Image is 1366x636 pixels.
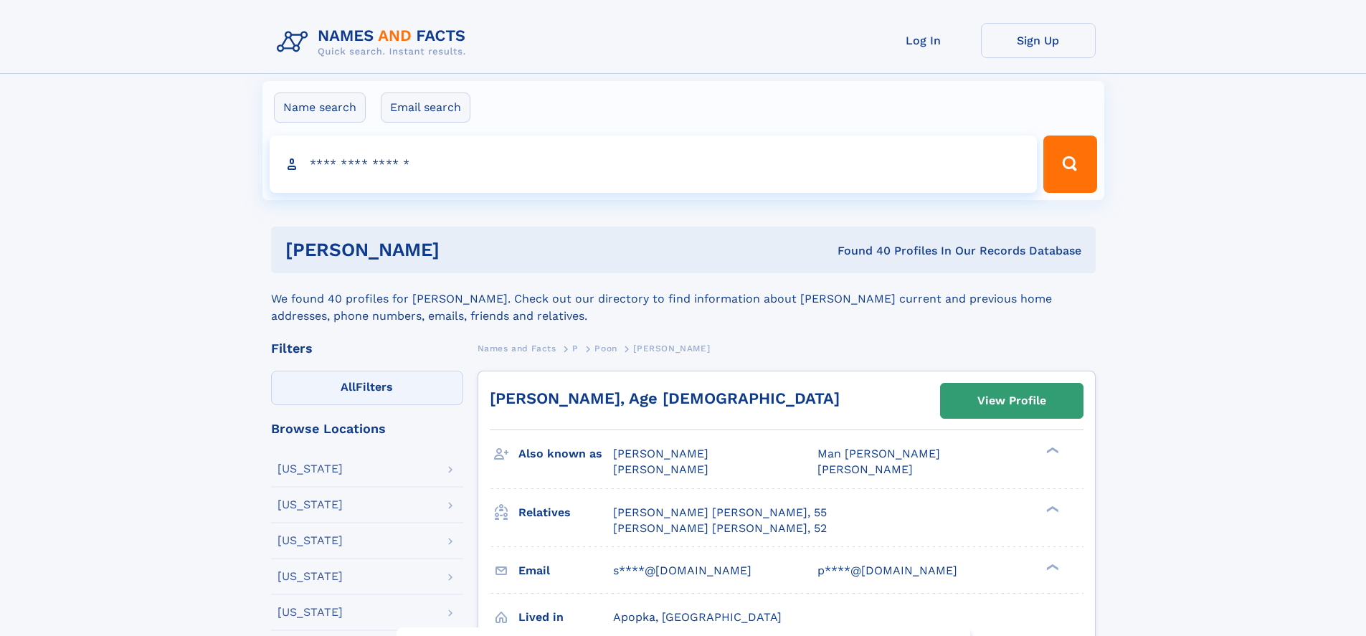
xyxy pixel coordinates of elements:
[594,343,617,353] span: Poon
[613,462,708,476] span: [PERSON_NAME]
[381,92,470,123] label: Email search
[572,343,579,353] span: P
[633,343,710,353] span: [PERSON_NAME]
[1043,446,1060,455] div: ❯
[270,136,1038,193] input: search input
[518,605,613,630] h3: Lived in
[613,610,782,624] span: Apopka, [GEOGRAPHIC_DATA]
[817,462,913,476] span: [PERSON_NAME]
[271,23,478,62] img: Logo Names and Facts
[817,447,940,460] span: Man [PERSON_NAME]
[981,23,1096,58] a: Sign Up
[1043,562,1060,571] div: ❯
[490,389,840,407] a: [PERSON_NAME], Age [DEMOGRAPHIC_DATA]
[341,380,356,394] span: All
[518,559,613,583] h3: Email
[613,447,708,460] span: [PERSON_NAME]
[274,92,366,123] label: Name search
[478,339,556,357] a: Names and Facts
[271,273,1096,325] div: We found 40 profiles for [PERSON_NAME]. Check out our directory to find information about [PERSON...
[271,371,463,405] label: Filters
[278,499,343,511] div: [US_STATE]
[977,384,1046,417] div: View Profile
[613,505,827,521] a: [PERSON_NAME] [PERSON_NAME], 55
[278,535,343,546] div: [US_STATE]
[271,342,463,355] div: Filters
[518,442,613,466] h3: Also known as
[638,243,1081,259] div: Found 40 Profiles In Our Records Database
[285,241,639,259] h1: [PERSON_NAME]
[594,339,617,357] a: Poon
[278,463,343,475] div: [US_STATE]
[1043,504,1060,513] div: ❯
[613,521,827,536] a: [PERSON_NAME] [PERSON_NAME], 52
[866,23,981,58] a: Log In
[278,607,343,618] div: [US_STATE]
[278,571,343,582] div: [US_STATE]
[1043,136,1096,193] button: Search Button
[572,339,579,357] a: P
[518,500,613,525] h3: Relatives
[941,384,1083,418] a: View Profile
[271,422,463,435] div: Browse Locations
